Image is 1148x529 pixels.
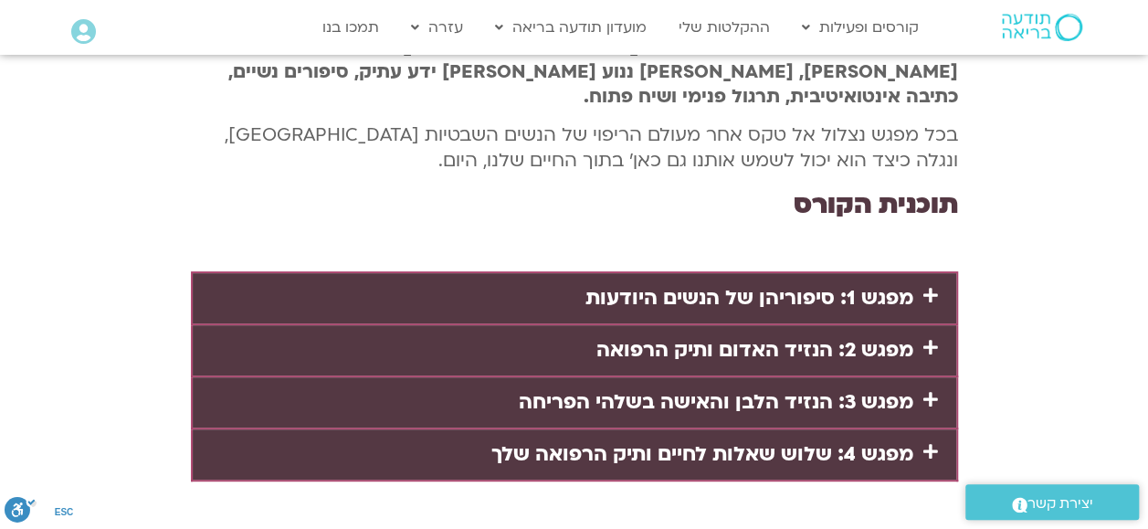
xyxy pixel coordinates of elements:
a: תמכו בנו [313,10,388,45]
span: יצירת קשר [1027,492,1093,516]
div: מפגש 2: הנזיד האדום ותיק הרפואה [193,325,956,376]
h2: תוכנית הקורס [191,179,958,230]
a: יצירת קשר [965,484,1139,520]
div: מפגש 3: הנזיד הלבן והאישה בשלהי הפריחה [193,377,956,428]
div: מפגש 1: סיפוריהן של הנשים היודעות [193,273,956,323]
span: בכל מפגש נצלול אל טקס אחר מעולם הריפוי של הנשים השבטיות [GEOGRAPHIC_DATA], ונגלה כיצד הוא יכול לש... [225,122,958,173]
a: מועדון תודעה בריאה [486,10,656,45]
div: מפגש 4: שלוש שאלות לחיים ותיק הרפואה שלך [193,429,956,480]
a: מפגש 2: הנזיד האדום ותיק הרפואה [596,336,913,364]
a: ההקלטות שלי [669,10,779,45]
img: תודעה בריאה [1002,14,1082,41]
a: קורסים ופעילות [793,10,928,45]
a: מפגש 3: הנזיד הלבן והאישה בשלהי הפריחה [519,388,913,416]
strong: הסדרה כוללת ארבעה מפגשים [PERSON_NAME] עם ד"ר [PERSON_NAME] זן-בר [PERSON_NAME], [PERSON_NAME] ננ... [228,34,958,109]
a: מפגש 1: סיפוריהן של הנשים היודעות [585,284,913,312]
a: מפגש 4: שלוש שאלות לחיים ותיק הרפואה שלך [491,440,913,468]
a: עזרה [402,10,472,45]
